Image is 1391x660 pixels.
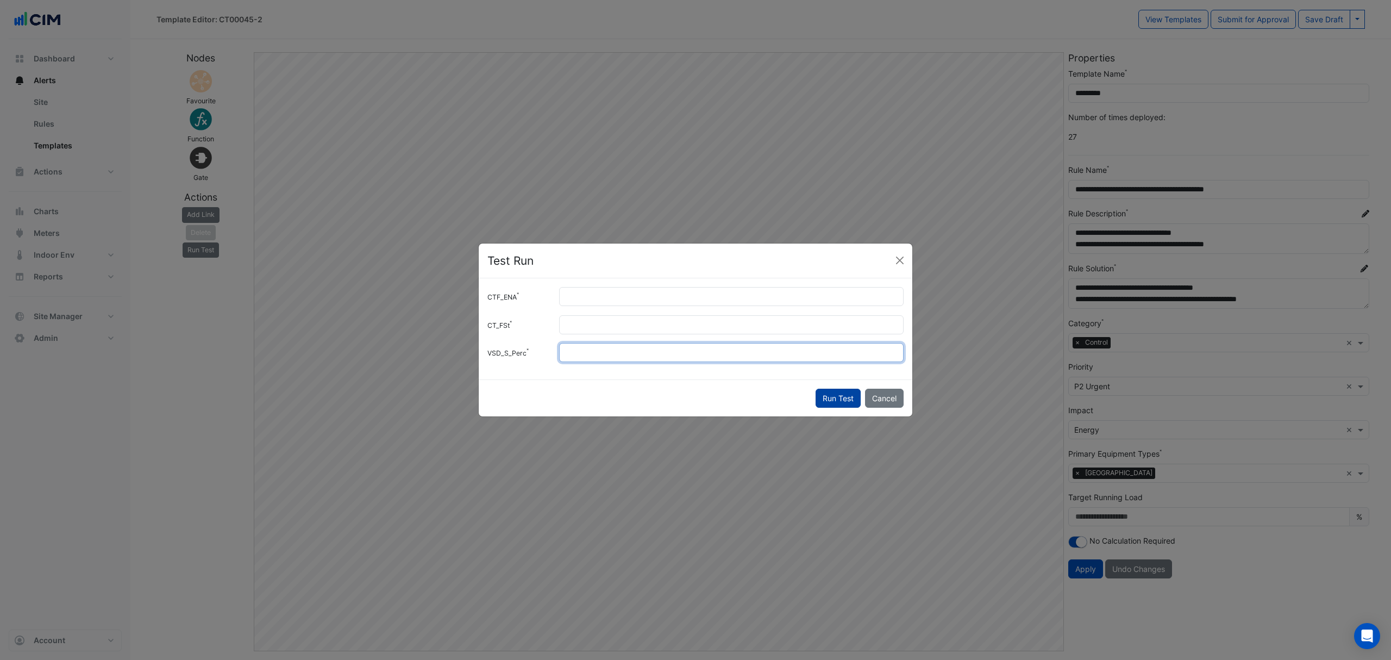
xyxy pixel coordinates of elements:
small: VSD_S_Perc [487,349,527,357]
button: Close [892,252,908,269]
small: CT_FSt [487,321,510,329]
div: Open Intercom Messenger [1354,623,1380,649]
button: Run Test [816,389,861,408]
h4: Test Run [487,252,534,270]
button: Cancel [865,389,904,408]
small: CTF_ENA [487,293,517,301]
